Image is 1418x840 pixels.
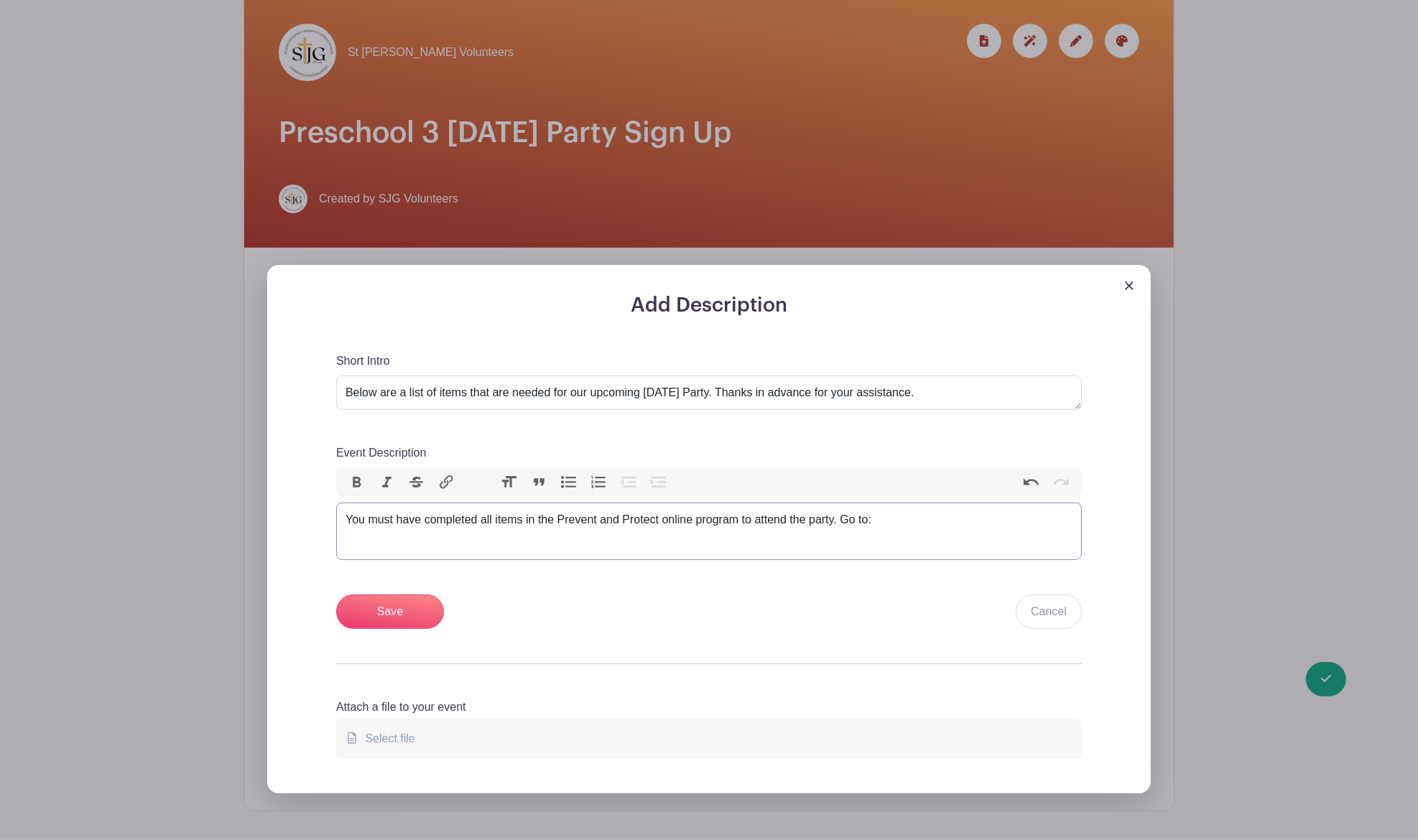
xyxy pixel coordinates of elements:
label: Short Intro [336,353,390,370]
button: Decrease Level [613,473,644,492]
label: Event Description [336,444,426,462]
button: Strikethrough [402,473,432,492]
h3: Add Description [336,294,1082,318]
img: close_button-5f87c8562297e5c2d7936805f587ecaba9071eb48480494691a3f1689db116b3.svg [1125,281,1134,290]
div: You must have completed all items in the Prevent and Protect online program to attend the party. ... [346,511,1072,528]
button: Bullets [554,473,584,492]
textarea: Below are a list of items that are needed for our upcoming [DATE] Party. Thanks in advance for yo... [336,375,1082,410]
button: Bold [342,473,372,492]
input: Save [336,594,444,629]
button: Redo [1046,473,1076,492]
button: Increase Level [644,473,674,492]
button: Undo [1016,473,1047,492]
span: Select file [359,732,414,745]
button: Link [432,473,462,492]
p: Attach a file to your event [336,699,1082,716]
trix-editor: Event Description [336,503,1082,560]
button: Quote [524,473,555,492]
button: Heading [494,473,524,492]
button: Italic [372,473,402,492]
a: Cancel [1016,594,1082,629]
button: Numbers [584,473,614,492]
